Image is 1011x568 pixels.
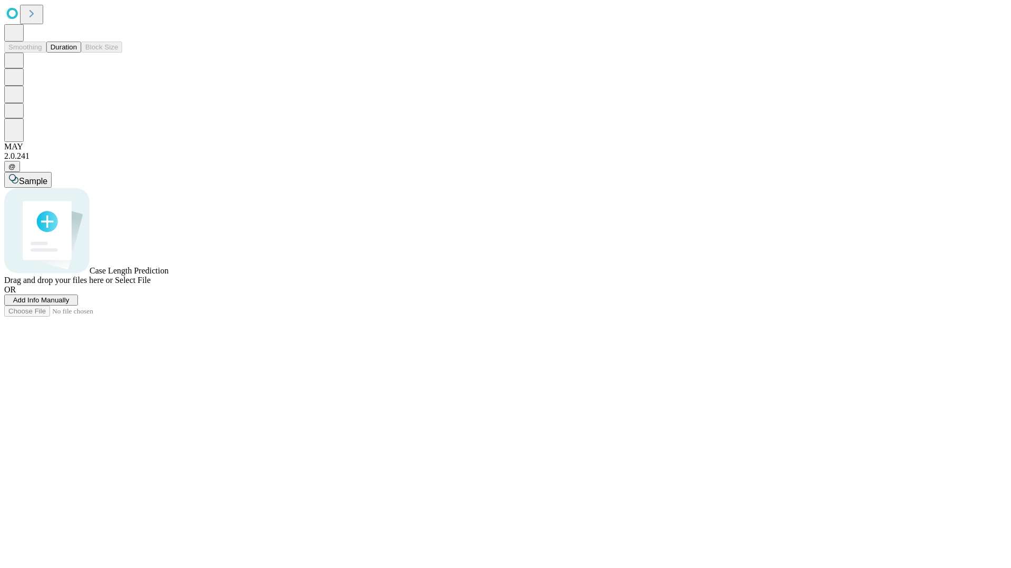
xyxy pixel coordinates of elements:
[4,172,52,188] button: Sample
[4,295,78,306] button: Add Info Manually
[13,296,70,304] span: Add Info Manually
[4,161,20,172] button: @
[19,177,47,186] span: Sample
[4,142,1007,151] div: MAY
[8,163,16,170] span: @
[81,42,122,53] button: Block Size
[4,276,113,285] span: Drag and drop your files here or
[4,151,1007,161] div: 2.0.241
[4,42,46,53] button: Smoothing
[90,266,168,275] span: Case Length Prediction
[4,285,16,294] span: OR
[115,276,151,285] span: Select File
[46,42,81,53] button: Duration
